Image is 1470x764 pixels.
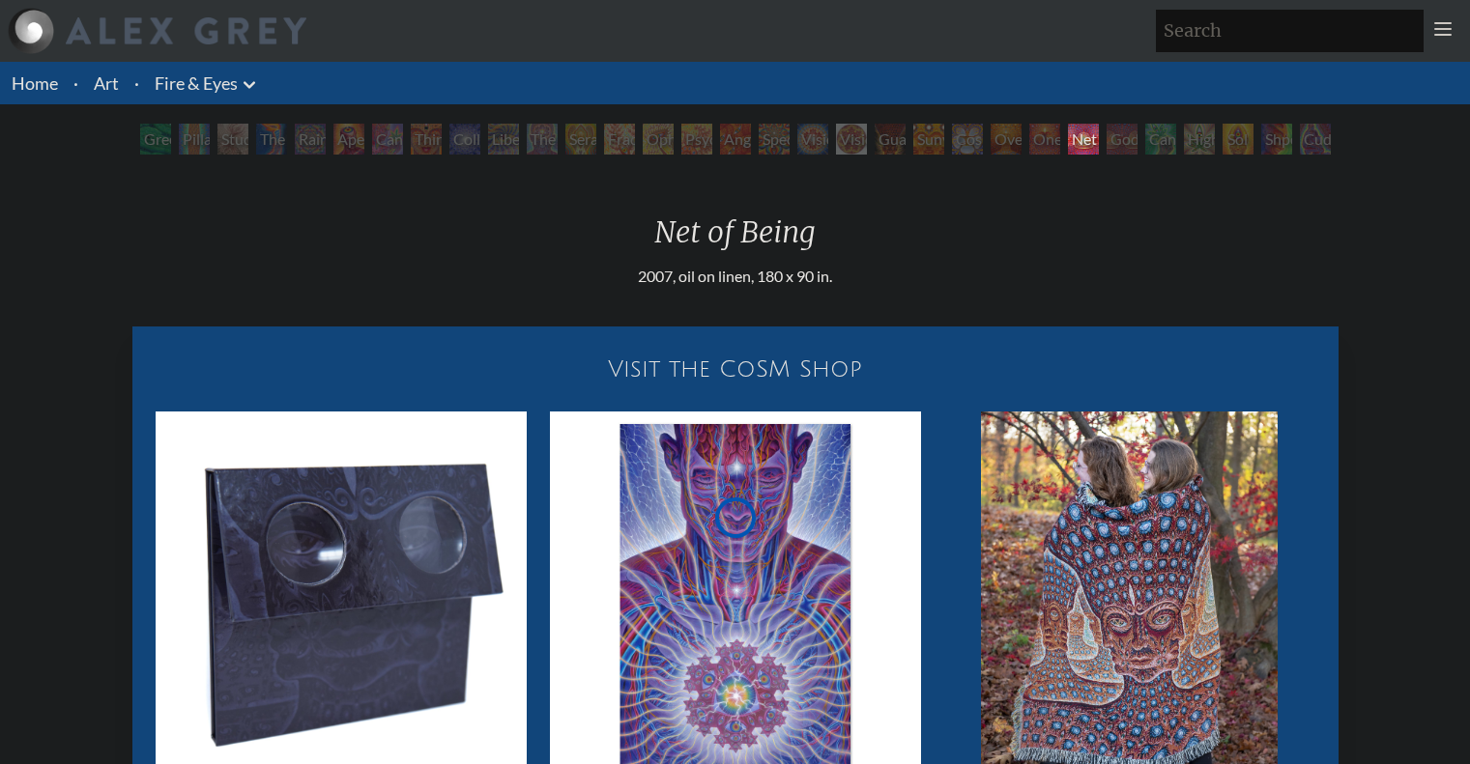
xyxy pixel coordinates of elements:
a: Fire & Eyes [155,70,238,97]
div: Oversoul [991,124,1022,155]
div: Godself [1107,124,1138,155]
div: Guardian of Infinite Vision [875,124,906,155]
div: Higher Vision [1184,124,1215,155]
div: 2007, oil on linen, 180 x 90 in. [638,265,832,288]
div: Vision [PERSON_NAME] [836,124,867,155]
div: Net of Being [638,214,832,265]
div: Ophanic Eyelash [643,124,674,155]
a: Art [94,70,119,97]
a: Home [12,72,58,94]
div: Shpongled [1261,124,1292,155]
input: Search [1156,10,1424,52]
div: Angel Skin [720,124,751,155]
div: Third Eye Tears of Joy [411,124,442,155]
div: Vision Crystal [797,124,828,155]
div: The Seer [527,124,558,155]
li: · [66,62,86,104]
div: Sol Invictus [1223,124,1254,155]
div: The Torch [256,124,287,155]
div: Cuddle [1300,124,1331,155]
div: Cannabis Sutra [372,124,403,155]
div: One [1029,124,1060,155]
div: Fractal Eyes [604,124,635,155]
div: Spectral Lotus [759,124,790,155]
div: Rainbow Eye Ripple [295,124,326,155]
div: Pillar of Awareness [179,124,210,155]
div: Seraphic Transport Docking on the Third Eye [565,124,596,155]
div: Cosmic Elf [952,124,983,155]
div: Net of Being [1068,124,1099,155]
div: Collective Vision [449,124,480,155]
div: Green Hand [140,124,171,155]
a: Visit the CoSM Shop [144,338,1327,400]
li: · [127,62,147,104]
div: Sunyata [913,124,944,155]
div: Psychomicrograph of a Fractal Paisley Cherub Feather Tip [681,124,712,155]
div: Study for the Great Turn [217,124,248,155]
div: Liberation Through Seeing [488,124,519,155]
div: Cannafist [1145,124,1176,155]
div: Aperture [333,124,364,155]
